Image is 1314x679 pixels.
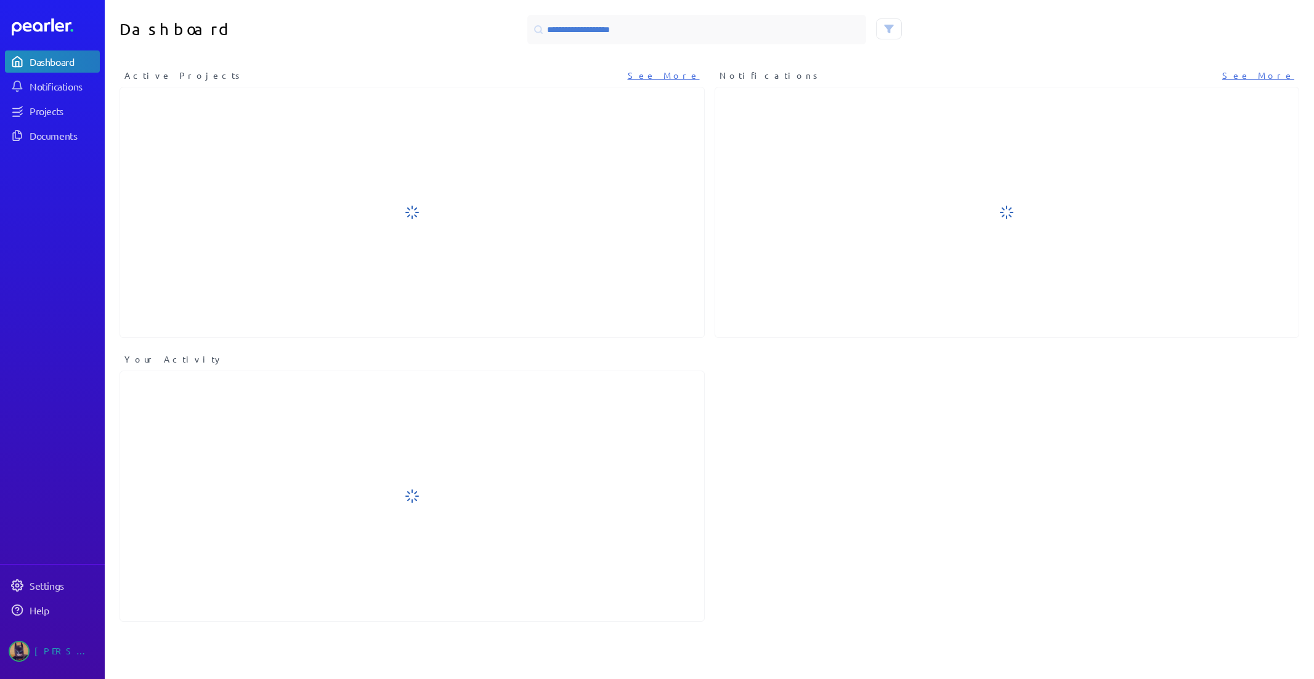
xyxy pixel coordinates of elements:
[5,636,100,667] a: Tung Nguyen's photo[PERSON_NAME]
[5,599,100,621] a: Help
[30,80,99,92] div: Notifications
[9,641,30,662] img: Tung Nguyen
[30,129,99,142] div: Documents
[34,641,96,662] div: [PERSON_NAME]
[30,105,99,117] div: Projects
[120,15,407,44] h1: Dashboard
[5,100,100,122] a: Projects
[1222,69,1294,82] a: See More
[628,69,700,82] a: See More
[30,55,99,68] div: Dashboard
[124,353,224,366] span: Your Activity
[30,604,99,616] div: Help
[12,18,100,36] a: Dashboard
[5,124,100,147] a: Documents
[5,75,100,97] a: Notifications
[124,69,244,82] span: Active Projects
[30,579,99,592] div: Settings
[720,69,822,82] span: Notifications
[5,50,100,73] a: Dashboard
[5,574,100,597] a: Settings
